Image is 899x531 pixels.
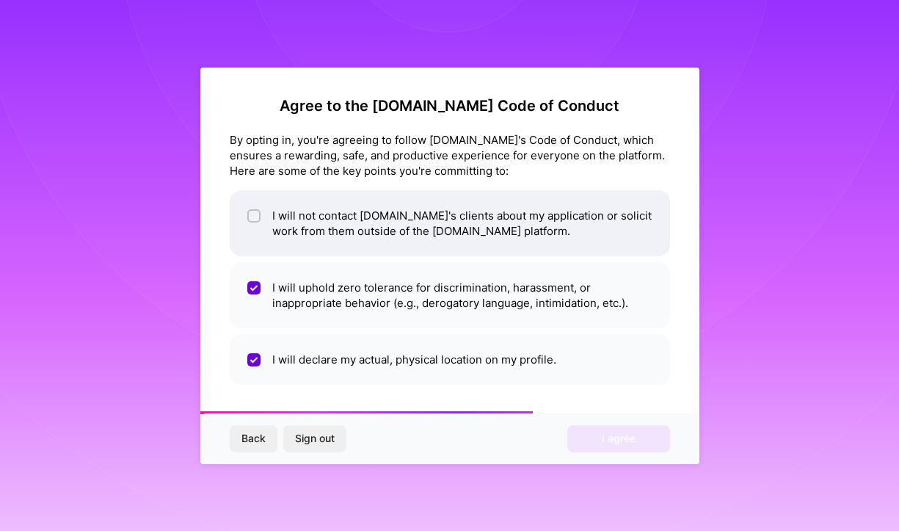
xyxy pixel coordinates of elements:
span: Back [241,431,266,446]
li: I will not contact [DOMAIN_NAME]'s clients about my application or solicit work from them outside... [230,190,670,256]
h2: Agree to the [DOMAIN_NAME] Code of Conduct [230,97,670,115]
li: I will uphold zero tolerance for discrimination, harassment, or inappropriate behavior (e.g., der... [230,262,670,328]
button: Sign out [283,425,346,452]
span: Sign out [295,431,335,446]
button: Back [230,425,277,452]
li: I will declare my actual, physical location on my profile. [230,334,670,385]
div: By opting in, you're agreeing to follow [DOMAIN_NAME]'s Code of Conduct, which ensures a rewardin... [230,132,670,178]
